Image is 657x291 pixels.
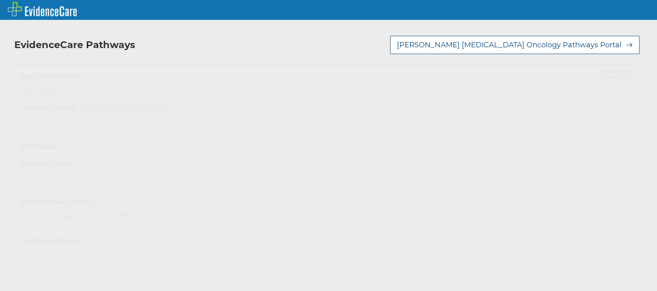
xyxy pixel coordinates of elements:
[21,72,81,82] h2: Last Attestation
[102,212,150,220] label: Off Pathway
[8,2,77,16] img: EvidenceCare
[21,142,633,151] h2: Pathways
[499,91,547,98] span: [DATE] 10:53 ( [DATE] )
[24,104,76,113] span: [MEDICAL_DATA]
[21,197,324,206] h2: Select Pathway Status
[25,212,73,220] label: On Pathway
[25,173,48,181] div: Select...
[390,36,640,54] button: [PERSON_NAME] [MEDICAL_DATA] Oncology Pathways Portal
[14,39,135,51] h2: EvidenceCare Pathways
[83,104,171,113] span: Subsequent [MEDICAL_DATA]
[554,91,630,98] span: [PERSON_NAME] [PERSON_NAME]
[24,90,64,98] span: On Pathway
[21,158,633,167] label: Pathway Name
[600,72,633,82] button: View More
[397,40,622,50] span: [PERSON_NAME] [MEDICAL_DATA] Oncology Pathways Portal
[602,73,631,81] span: View More
[21,236,633,245] label: Additional Details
